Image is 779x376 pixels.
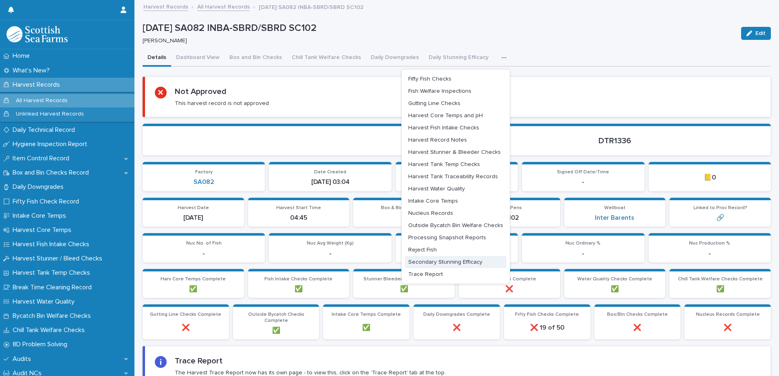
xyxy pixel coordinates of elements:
[9,183,70,191] p: Daily Downgrades
[143,50,171,67] button: Details
[195,170,213,175] span: Factory
[9,67,56,74] p: What's New?
[143,22,735,34] p: [DATE] SA082 INBA-SBRD/SBRD SC102
[9,212,73,220] p: Intake Core Temps
[358,285,450,293] p: ✅
[186,241,222,246] span: Nuc No. of Fish
[9,155,76,162] p: Item Control Record
[408,162,480,167] span: Harvest Tank Temp Checks
[366,50,424,67] button: Daily Downgrades
[9,326,91,334] p: Chill Tank Welfare Checks
[401,250,513,258] p: -
[741,27,771,40] button: Edit
[314,170,346,175] span: Date Created
[418,324,495,332] p: ❌
[197,2,250,11] a: All Harvest Records
[408,149,501,155] span: Harvest Stunner & Bleeder Checks
[469,136,761,146] p: DTR1336
[161,277,226,282] span: Harv Core Temps Complete
[424,50,493,67] button: Daily Stunning Efficacy
[307,241,354,246] span: Nuc Avg Weight (Kg)
[509,324,585,332] p: ❌ 19 of 50
[276,205,321,210] span: Harvest Start Time
[224,50,287,67] button: Box and Bin Checks
[515,312,579,317] span: Fifty Fish Checks Complete
[358,214,450,222] p: -
[599,324,676,332] p: ❌
[175,356,222,366] h2: Trace Report
[408,271,443,277] span: Trace Report
[248,312,304,323] span: Outside Bycatch Checks Complete
[264,277,332,282] span: Fish Intake Checks Complete
[693,205,747,210] span: Linked to Proc Record?
[9,312,97,320] p: Bycatch Bin Welfare Checks
[9,52,36,60] p: Home
[381,205,427,210] span: Box & Bin Temp Avg
[150,312,221,317] span: Gutting Line Checks Complete
[577,277,652,282] span: Water Quality Checks Complete
[9,355,37,363] p: Audits
[696,312,760,317] span: Nucleus Records Complete
[408,174,498,179] span: Harvest Tank Traceability Records
[408,125,479,131] span: Harvest Fish Intake Checks
[678,277,763,282] span: Chill Tank Welfare Checks Complete
[401,178,513,186] p: -
[408,235,486,240] span: Processing Snapshot Reports
[147,324,224,332] p: ❌
[557,170,609,175] span: Signed Off Date/Time
[9,111,90,118] p: Unlinked Harvest Records
[332,312,401,317] span: Intake Core Temps Complete
[143,37,731,44] p: [PERSON_NAME]
[9,97,74,104] p: All Harvest Records
[654,174,766,181] p: 📒0
[175,100,269,107] p: This harvest record is not approved
[607,312,668,317] span: Box/Bin Checks Complete
[147,250,260,258] p: -
[527,178,639,186] p: -
[9,269,97,277] p: Harvest Tank Temp Checks
[253,214,345,222] p: 04:45
[171,50,224,67] button: Dashboard View
[755,31,766,36] span: Edit
[143,2,188,11] a: Harvest Records
[674,214,766,222] p: 🔗
[464,285,555,293] p: ❌
[178,205,209,210] span: Harvest Date
[9,255,109,262] p: Harvest Stunner / Bleed Checks
[175,87,227,96] h2: Not Approved
[689,324,766,332] p: ❌
[328,324,405,332] p: ✅
[253,285,345,293] p: ✅
[9,240,96,248] p: Harvest Fish Intake Checks
[274,178,386,186] p: [DATE] 03:04
[595,214,634,222] a: Inter Barents
[604,205,625,210] span: Wellboat
[9,81,66,89] p: Harvest Records
[9,169,95,177] p: Box and Bin Checks Record
[654,250,766,258] p: -
[423,312,490,317] span: Daily Downgrades Complete
[9,126,81,134] p: Daily Technical Record
[363,277,445,282] span: Stunner Bleeder Checks Complete
[527,250,639,258] p: -
[9,298,81,306] p: Harvest Water Quality
[259,2,363,11] p: [DATE] SA082 INBA-SBRD/SBRD SC102
[408,113,483,118] span: Harvest Core Temps and pH
[147,214,239,222] p: [DATE]
[408,101,460,106] span: Gutting Line Checks
[9,341,74,348] p: 8D Problem Solving
[674,285,766,293] p: ✅
[9,284,98,291] p: Break Time Cleaning Record
[194,178,214,186] a: SA082
[274,250,386,258] p: -
[569,285,661,293] p: ✅
[408,259,482,265] span: Secondary Stunning Efficacy
[566,241,601,246] span: Nuc Ordinary %
[689,241,730,246] span: Nuc Production %
[287,50,366,67] button: Chill Tank Welfare Checks
[408,198,458,204] span: Intake Core Temps
[408,88,471,94] span: Fish Welfare Inspections
[408,76,451,82] span: Fifty Fish Checks
[408,247,437,253] span: Reject Fish
[9,198,86,205] p: Fifty Fish Check Record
